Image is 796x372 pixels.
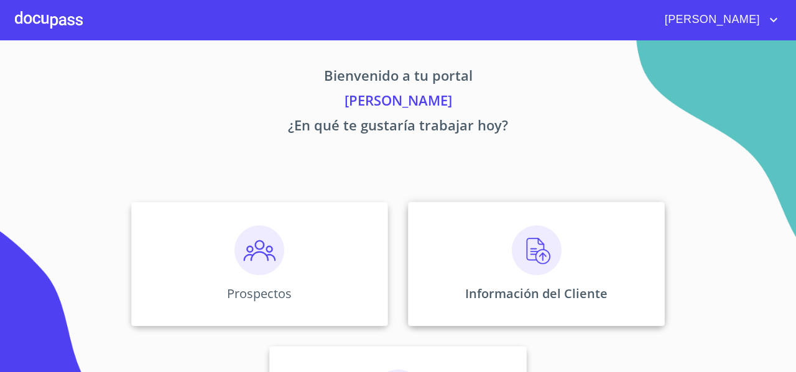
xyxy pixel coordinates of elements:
p: [PERSON_NAME] [15,90,781,115]
p: Bienvenido a tu portal [15,65,781,90]
p: ¿En qué te gustaría trabajar hoy? [15,115,781,140]
p: Prospectos [227,285,292,302]
img: prospectos.png [234,225,284,275]
img: carga.png [512,225,562,275]
span: [PERSON_NAME] [655,10,766,30]
p: Información del Cliente [465,285,608,302]
button: account of current user [655,10,781,30]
